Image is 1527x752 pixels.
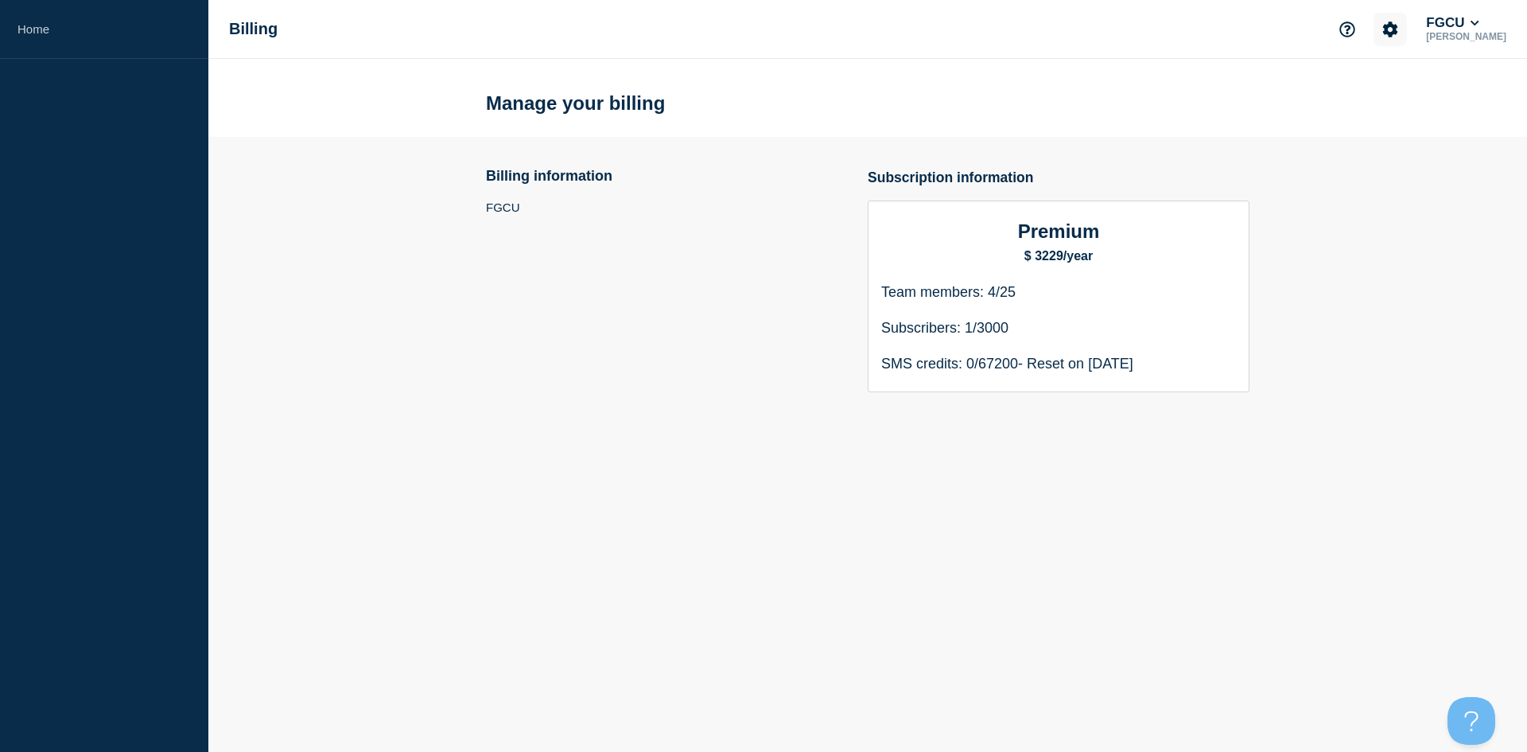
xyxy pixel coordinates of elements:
[881,220,1236,243] h4: Premium
[881,356,1236,372] p: SMS credits: 0/67200
[1374,13,1407,46] button: Account settings
[881,284,1236,301] p: Team members: 4/25
[868,169,1249,186] h3: Subscription information
[1423,15,1482,31] button: FGCU
[229,20,278,38] h1: Billing
[1331,13,1364,46] button: Support
[486,168,612,185] h2: Billing information
[881,249,1236,263] h5: $ 3229/year
[486,92,665,115] h1: Manage your billing
[1423,31,1510,42] p: [PERSON_NAME]
[881,320,1236,337] p: Subscribers: 1/3000
[1447,697,1495,745] iframe: Help Scout Beacon - Open
[1018,356,1133,372] span: - Reset on [DATE]
[486,201,612,214] p: FGCU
